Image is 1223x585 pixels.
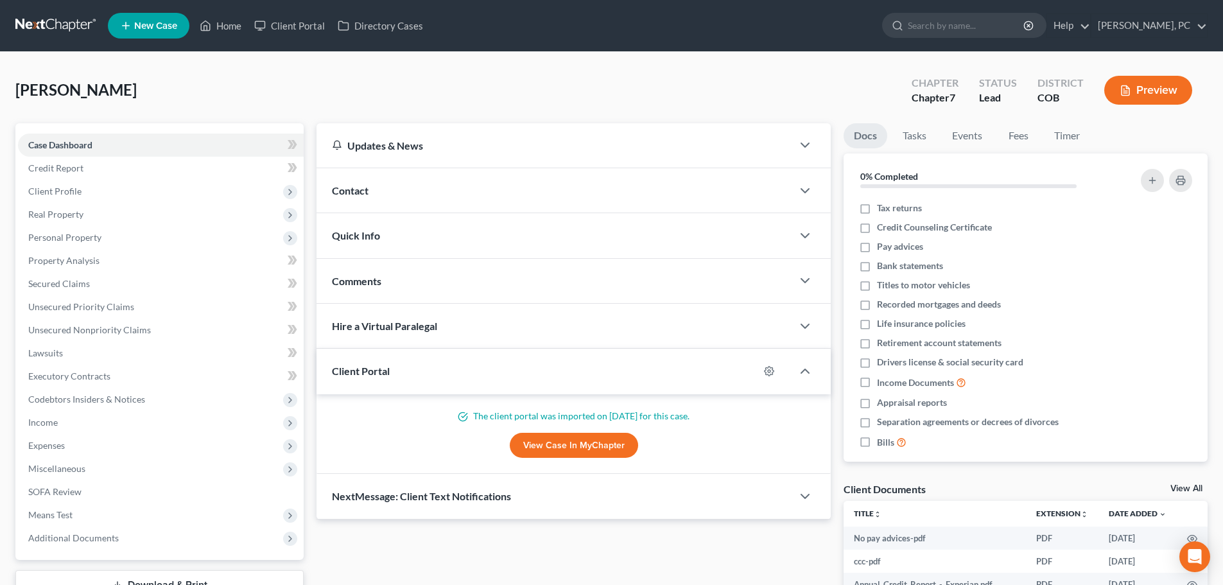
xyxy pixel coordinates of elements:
a: View Case in MyChapter [510,433,638,458]
span: [PERSON_NAME] [15,80,137,99]
td: PDF [1026,527,1098,550]
a: Home [193,14,248,37]
span: Client Profile [28,186,82,196]
span: Executory Contracts [28,371,110,381]
span: Titles to motor vehicles [877,279,970,292]
span: Personal Property [28,232,101,243]
button: Preview [1104,76,1192,105]
div: Chapter [912,76,958,91]
span: NextMessage: Client Text Notifications [332,490,511,502]
a: Secured Claims [18,272,304,295]
span: Separation agreements or decrees of divorces [877,415,1059,428]
a: View All [1170,484,1202,493]
a: Extensionunfold_more [1036,509,1088,518]
span: Recorded mortgages and deeds [877,298,1001,311]
a: Events [942,123,993,148]
span: Pay advices [877,240,923,253]
i: expand_more [1159,511,1167,518]
a: Lawsuits [18,342,304,365]
span: 7 [950,91,955,103]
a: Property Analysis [18,249,304,272]
td: [DATE] [1098,550,1177,573]
span: Unsecured Priority Claims [28,301,134,312]
span: Quick Info [332,229,380,241]
a: Case Dashboard [18,134,304,157]
span: Bills [877,436,894,449]
span: Contact [332,184,369,196]
a: Titleunfold_more [854,509,881,518]
span: Income [28,417,58,428]
p: The client portal was imported on [DATE] for this case. [332,410,815,423]
span: Additional Documents [28,532,119,543]
span: Case Dashboard [28,139,92,150]
span: Real Property [28,209,83,220]
span: Secured Claims [28,278,90,289]
a: Unsecured Nonpriority Claims [18,319,304,342]
span: Expenses [28,440,65,451]
strong: 0% Completed [860,171,918,182]
span: Life insurance policies [877,317,966,330]
span: Drivers license & social security card [877,356,1023,369]
td: PDF [1026,550,1098,573]
span: Codebtors Insiders & Notices [28,394,145,405]
a: Fees [998,123,1039,148]
span: Income Documents [877,376,954,389]
div: District [1037,76,1084,91]
a: Credit Report [18,157,304,180]
div: Status [979,76,1017,91]
span: Credit Report [28,162,83,173]
span: Hire a Virtual Paralegal [332,320,437,332]
div: Open Intercom Messenger [1179,541,1210,572]
span: Credit Counseling Certificate [877,221,992,234]
span: Lawsuits [28,347,63,358]
span: Unsecured Nonpriority Claims [28,324,151,335]
a: Help [1047,14,1090,37]
span: Appraisal reports [877,396,947,409]
a: [PERSON_NAME], PC [1091,14,1207,37]
div: Updates & News [332,139,777,152]
td: [DATE] [1098,527,1177,550]
div: Lead [979,91,1017,105]
a: Unsecured Priority Claims [18,295,304,319]
a: Executory Contracts [18,365,304,388]
a: Tasks [892,123,937,148]
span: Bank statements [877,259,943,272]
div: Chapter [912,91,958,105]
span: Property Analysis [28,255,100,266]
span: Comments [332,275,381,287]
span: Retirement account statements [877,336,1002,349]
span: Client Portal [332,365,390,377]
input: Search by name... [908,13,1025,37]
td: No pay advices-pdf [844,527,1026,550]
div: Client Documents [844,482,926,496]
td: ccc-pdf [844,550,1026,573]
a: Directory Cases [331,14,429,37]
span: Means Test [28,509,73,520]
a: Timer [1044,123,1090,148]
span: SOFA Review [28,486,82,497]
a: Client Portal [248,14,331,37]
a: Date Added expand_more [1109,509,1167,518]
div: COB [1037,91,1084,105]
span: New Case [134,21,177,31]
a: Docs [844,123,887,148]
i: unfold_more [874,511,881,518]
span: Miscellaneous [28,463,85,474]
span: Tax returns [877,202,922,214]
i: unfold_more [1080,511,1088,518]
a: SOFA Review [18,480,304,503]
